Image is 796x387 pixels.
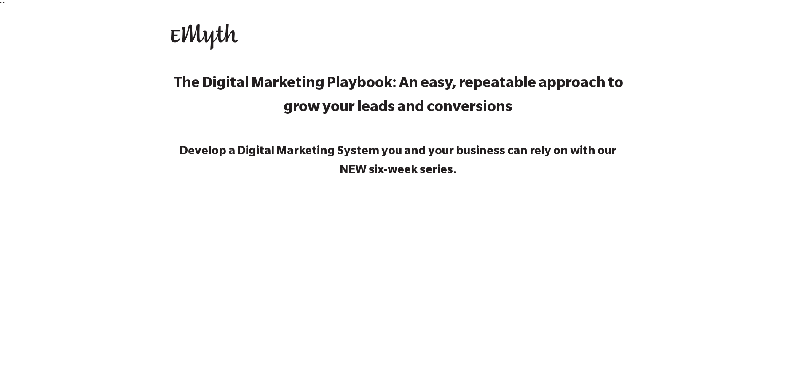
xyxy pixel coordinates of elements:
iframe: Chat Widget [608,326,796,387]
strong: Develop a Digital Marketing System you and your business can rely on with our NEW six-week series. [180,146,616,177]
strong: The Digital Marketing Playbook: An easy, repeatable approach to grow your leads and conversions [173,77,623,117]
img: EMyth [171,24,238,50]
